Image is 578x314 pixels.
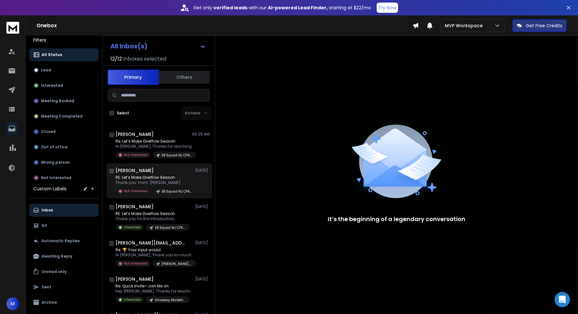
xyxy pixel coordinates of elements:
button: All Status [29,48,99,61]
button: Meeting Booked [29,95,99,107]
p: [DATE] [195,168,210,173]
p: Not Interested [124,153,148,157]
button: Try Now [377,3,398,13]
button: Meeting Completed [29,110,99,123]
button: Closed [29,125,99,138]
p: Interested [124,297,141,302]
p: Get Free Credits [526,22,562,29]
h1: [PERSON_NAME] [116,167,154,174]
p: Get only with our starting at $22/mo [194,4,372,11]
button: Awaiting Reply [29,250,99,263]
p: Thank you. From: [PERSON_NAME] [116,180,192,185]
p: Inbox [42,208,53,213]
p: Thank you for the introduction, [116,216,189,221]
h1: All Inbox(s) [110,43,148,49]
button: Get Free Credits [512,19,567,32]
p: Interested [41,83,63,88]
strong: verified leads [214,4,248,11]
p: Unread only [42,269,67,274]
p: Awaiting Reply [42,254,72,259]
p: Meeting Completed [41,114,83,119]
p: Meeting Booked [41,98,74,103]
h3: Custom Labels [33,186,67,192]
p: 06:25 AM [192,132,210,137]
button: Automatic Replies [29,235,99,247]
h1: [PERSON_NAME] [116,131,154,137]
p: Re: Let’s Make Overflow Season [116,139,192,144]
button: M [6,297,19,310]
p: EB Squad NJ CPA List [162,189,192,194]
p: RE: Let’s Make Overflow Season [116,175,192,180]
p: MVP Workspace [445,22,485,29]
h1: Onebox [36,22,413,29]
button: Others [159,70,210,84]
p: Closed [41,129,56,134]
p: EB Squad NJ CPA List [162,153,192,158]
p: RE: Let’s Make Overflow Season [116,211,189,216]
button: Sent [29,281,99,293]
button: Unread only [29,265,99,278]
p: Out of office [41,145,68,150]
button: Out of office [29,141,99,153]
span: 12 / 12 [110,55,122,63]
p: Not Interested [124,261,148,266]
label: Select [117,111,129,116]
strong: AI-powered Lead Finder, [268,4,328,11]
p: [PERSON_NAME] Coaching - ASID Gather [162,261,192,266]
button: Primary [108,70,159,85]
p: All Status [42,52,62,57]
h3: Filters [29,36,99,45]
p: Re: 🏆 Your input would [116,247,192,252]
h1: [PERSON_NAME] [116,203,154,210]
button: Not Interested [29,171,99,184]
p: It’s the beginning of a legendary conversation [328,215,465,224]
h1: [PERSON_NAME][EMAIL_ADDRESS][DOMAIN_NAME] [116,240,186,246]
p: Lead [41,68,51,73]
button: Wrong person [29,156,99,169]
p: Sent [42,285,51,290]
p: Not Interested [41,175,71,180]
p: All [42,223,47,228]
p: Driveway Marketing Podcast - no podcast [155,298,186,302]
button: Lead [29,64,99,77]
img: logo [6,22,19,34]
p: Re: Quick Invite—Join Me on [116,284,192,289]
h1: [PERSON_NAME] [116,276,154,282]
div: Open Intercom Messenger [555,292,570,307]
p: Hey [PERSON_NAME], Thanks for reaching [116,289,192,294]
p: Wrong person [41,160,70,165]
p: EB Squad NJ CPA List [155,225,186,230]
p: Not Interested [124,189,148,194]
h3: Inboxes selected [123,55,166,63]
button: Archive [29,296,99,309]
button: All [29,219,99,232]
p: Try Now [379,4,396,11]
p: Archive [42,300,57,305]
button: Interested [29,79,99,92]
p: Interested [124,225,141,230]
p: Automatic Replies [42,238,80,244]
button: All Inbox(s) [105,40,211,53]
p: [DATE] [195,240,210,245]
p: Hi [PERSON_NAME], Thanks for reaching [116,144,192,149]
p: [DATE] [195,277,210,282]
p: [DATE] [195,204,210,209]
p: Hi [PERSON_NAME], Thank you so much [116,252,192,258]
button: Inbox [29,204,99,217]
